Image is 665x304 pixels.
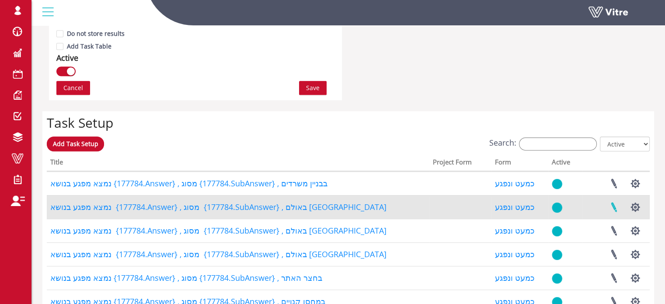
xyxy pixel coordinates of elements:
th: Title [47,155,429,172]
img: yes [552,249,562,260]
div: Active [56,52,78,64]
label: Search: [489,136,597,150]
a: נמצא מפגע בנושא {177784.Answer} , מסוג {177784.SubAnswer} , באולם [GEOGRAPHIC_DATA] [50,225,386,236]
a: כמעט ונפגע [495,202,535,212]
a: כמעט ונפגע [495,273,535,283]
a: נמצא מפגע בנושא {177784.Answer} , מסוג {177784.SubAnswer} , בבניין משרדים [50,178,327,189]
span: Save [306,83,320,93]
th: Project Form [429,155,491,172]
span: Add Task Table [63,42,115,50]
a: כמעט ונפגע [495,178,535,189]
span: Do not store results [63,29,128,38]
a: נמצא מפגע בנושא {177784.Answer} , מסוג {177784.SubAnswer} , באולם [GEOGRAPHIC_DATA] [50,202,386,212]
span: Add Task Setup [53,140,98,148]
img: yes [552,202,562,213]
img: yes [552,226,562,237]
a: כמעט ונפגע [495,249,535,259]
a: נמצא מפגע בנושא {177784.Answer} , מסוג {177784.SubAnswer} , בחצר האתר [50,273,322,283]
input: Search: [519,137,597,150]
th: Form [491,155,549,172]
a: נמצא מפגע בנושא {177784.Answer} , מסוג {177784.SubAnswer} , באולם [GEOGRAPHIC_DATA] [50,249,386,259]
img: yes [552,273,562,284]
a: Add Task Setup [47,136,104,151]
a: כמעט ונפגע [495,225,535,236]
span: Cancel [63,83,83,93]
button: Save [299,81,327,95]
button: Cancel [56,81,90,95]
th: Active [548,155,582,172]
h2: Task Setup [47,115,650,130]
img: yes [552,178,562,189]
